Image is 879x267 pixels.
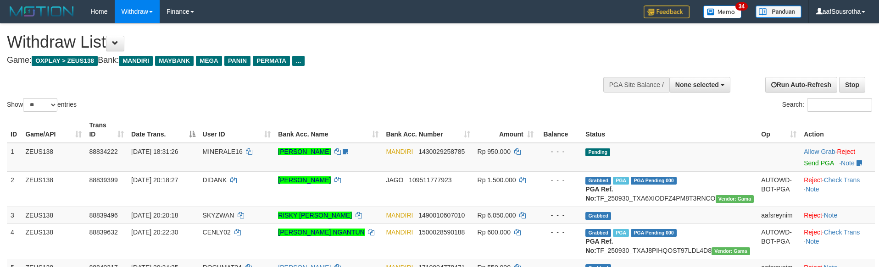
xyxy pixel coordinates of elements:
span: Rp 1.500.000 [478,176,516,184]
td: ZEUS138 [22,171,85,207]
span: MANDIRI [119,56,153,66]
a: Check Trans [824,229,860,236]
a: Note [806,185,819,193]
h4: Game: Bank: [7,56,577,65]
span: 88834222 [89,148,117,155]
span: Copy 1490010607010 to clipboard [418,212,465,219]
span: JAGO [386,176,403,184]
img: Button%20Memo.svg [703,5,742,18]
th: Trans ID: activate to sort column ascending [85,117,128,143]
span: MINERALE16 [203,148,243,155]
td: 4 [7,223,22,259]
div: - - - [541,228,579,237]
span: Marked by aafchomsokheang [613,177,629,185]
span: [DATE] 20:22:30 [131,229,178,236]
a: Note [806,238,819,245]
span: PGA Pending [631,177,677,185]
span: [DATE] 18:31:26 [131,148,178,155]
th: Date Trans.: activate to sort column descending [128,117,199,143]
td: TF_250930_TXA6XIODFZ4PM8T3RNCO [582,171,757,207]
h1: Withdraw List [7,33,577,51]
td: AUTOWD-BOT-PGA [757,171,800,207]
a: Stop [839,77,865,93]
a: [PERSON_NAME] [278,176,331,184]
input: Search: [807,98,872,112]
th: Amount: activate to sort column ascending [474,117,537,143]
a: Reject [837,148,856,155]
span: CENLY02 [203,229,231,236]
span: OXPLAY > ZEUS138 [32,56,98,66]
span: Copy 109511777923 to clipboard [409,176,451,184]
span: 88839399 [89,176,117,184]
a: RISKY [PERSON_NAME] [278,212,352,219]
th: Op: activate to sort column ascending [757,117,800,143]
div: - - - [541,147,579,156]
th: Bank Acc. Number: activate to sort column ascending [382,117,473,143]
span: MAYBANK [155,56,194,66]
a: Allow Grab [804,148,835,155]
td: ZEUS138 [22,207,85,223]
a: [PERSON_NAME] [278,148,331,155]
img: Feedback.jpg [644,5,690,18]
span: Rp 950.000 [478,148,511,155]
td: 3 [7,207,22,223]
span: Grabbed [585,229,611,237]
img: panduan.png [756,5,801,18]
span: 34 [735,2,748,11]
span: PANIN [224,56,250,66]
td: ZEUS138 [22,143,85,172]
span: Vendor URL: https://trx31.1velocity.biz [712,247,750,255]
span: ... [292,56,305,66]
th: Status [582,117,757,143]
span: 88839496 [89,212,117,219]
td: aafsreynim [757,207,800,223]
td: 2 [7,171,22,207]
td: ZEUS138 [22,223,85,259]
span: Grabbed [585,212,611,220]
td: 1 [7,143,22,172]
a: Reject [804,229,822,236]
span: MANDIRI [386,212,413,219]
a: Reject [804,176,822,184]
span: Rp 6.050.000 [478,212,516,219]
td: · [800,207,875,223]
span: Pending [585,148,610,156]
div: - - - [541,211,579,220]
span: DIDANK [203,176,227,184]
label: Show entries [7,98,77,112]
span: MEGA [196,56,222,66]
td: TF_250930_TXAJ8PIHQOST97LDL4D8 [582,223,757,259]
a: Note [841,159,855,167]
select: Showentries [23,98,57,112]
th: User ID: activate to sort column ascending [199,117,275,143]
span: Vendor URL: https://trx31.1velocity.biz [716,195,754,203]
a: [PERSON_NAME] NGANTUN [278,229,364,236]
div: - - - [541,175,579,185]
td: · [800,143,875,172]
td: · · [800,223,875,259]
b: PGA Ref. No: [585,238,613,254]
td: · · [800,171,875,207]
div: PGA Site Balance / [603,77,669,93]
a: Send PGA [804,159,834,167]
th: ID [7,117,22,143]
a: Note [824,212,838,219]
b: PGA Ref. No: [585,185,613,202]
a: Run Auto-Refresh [765,77,837,93]
span: PERMATA [253,56,290,66]
td: AUTOWD-BOT-PGA [757,223,800,259]
img: MOTION_logo.png [7,5,77,18]
a: Check Trans [824,176,860,184]
span: PGA Pending [631,229,677,237]
span: MANDIRI [386,229,413,236]
span: Copy 1500028590188 to clipboard [418,229,465,236]
span: Grabbed [585,177,611,185]
th: Bank Acc. Name: activate to sort column ascending [274,117,382,143]
th: Balance [537,117,582,143]
span: Copy 1430029258785 to clipboard [418,148,465,155]
span: [DATE] 20:18:27 [131,176,178,184]
th: Action [800,117,875,143]
span: [DATE] 20:20:18 [131,212,178,219]
a: Reject [804,212,822,219]
span: MANDIRI [386,148,413,155]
